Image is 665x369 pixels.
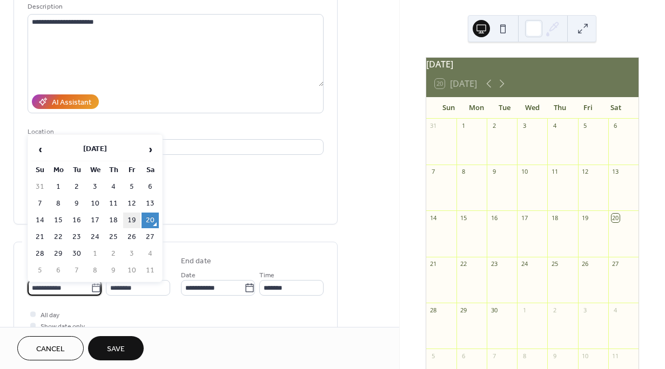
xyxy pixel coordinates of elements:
th: We [86,162,104,178]
td: 24 [86,229,104,245]
div: 11 [612,352,620,360]
div: 14 [429,214,438,222]
div: Tue [491,97,519,119]
span: All day [41,310,59,321]
div: 20 [612,214,620,222]
button: Cancel [17,336,84,360]
div: 27 [612,260,620,268]
div: 23 [490,260,498,268]
td: 21 [31,229,49,245]
div: 4 [612,306,620,314]
th: Mo [50,162,67,178]
div: 3 [520,122,528,130]
td: 17 [86,213,104,228]
div: 15 [460,214,468,222]
td: 9 [105,263,122,278]
td: 4 [105,179,122,195]
td: 5 [123,179,140,195]
div: 10 [520,168,528,176]
div: Wed [518,97,546,119]
div: 19 [581,214,589,222]
div: 26 [581,260,589,268]
td: 10 [86,196,104,211]
div: Description [28,1,321,12]
div: 1 [460,122,468,130]
button: Save [88,336,144,360]
span: Save [107,344,125,355]
div: 2 [550,306,559,314]
div: 5 [429,352,438,360]
td: 8 [86,263,104,278]
div: 16 [490,214,498,222]
span: Date [181,270,196,281]
td: 20 [142,213,159,228]
div: 22 [460,260,468,268]
span: Show date only [41,321,85,332]
div: 25 [550,260,559,268]
div: 5 [581,122,589,130]
td: 7 [68,263,85,278]
div: 21 [429,260,438,268]
td: 15 [50,213,67,228]
td: 29 [50,246,67,262]
div: Thu [546,97,574,119]
td: 18 [105,213,122,228]
div: 10 [581,352,589,360]
div: 4 [550,122,559,130]
div: Location [28,126,321,138]
span: Cancel [36,344,65,355]
td: 3 [123,246,140,262]
td: 25 [105,229,122,245]
td: 6 [142,179,159,195]
div: Fri [574,97,602,119]
div: 18 [550,214,559,222]
div: 24 [520,260,528,268]
div: 31 [429,122,438,130]
div: End date [181,256,211,267]
td: 28 [31,246,49,262]
div: 1 [520,306,528,314]
div: AI Assistant [52,97,91,108]
td: 27 [142,229,159,245]
div: Sat [602,97,630,119]
button: AI Assistant [32,94,99,109]
div: [DATE] [426,58,639,71]
th: [DATE] [50,138,140,161]
td: 16 [68,213,85,228]
div: 7 [429,168,438,176]
div: 29 [460,306,468,314]
th: Tu [68,162,85,178]
div: 17 [520,214,528,222]
td: 23 [68,229,85,245]
td: 11 [142,263,159,278]
div: 12 [581,168,589,176]
div: 2 [490,122,498,130]
td: 2 [68,179,85,195]
div: 6 [612,122,620,130]
div: Mon [462,97,491,119]
td: 3 [86,179,104,195]
div: Sun [435,97,463,119]
td: 2 [105,246,122,262]
td: 4 [142,246,159,262]
td: 13 [142,196,159,211]
div: 11 [550,168,559,176]
div: 6 [460,352,468,360]
td: 7 [31,196,49,211]
td: 12 [123,196,140,211]
td: 19 [123,213,140,228]
th: Su [31,162,49,178]
td: 31 [31,179,49,195]
td: 9 [68,196,85,211]
div: 9 [490,168,498,176]
td: 22 [50,229,67,245]
div: 3 [581,306,589,314]
td: 1 [86,246,104,262]
td: 26 [123,229,140,245]
td: 10 [123,263,140,278]
td: 8 [50,196,67,211]
div: 7 [490,352,498,360]
td: 11 [105,196,122,211]
div: 30 [490,306,498,314]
